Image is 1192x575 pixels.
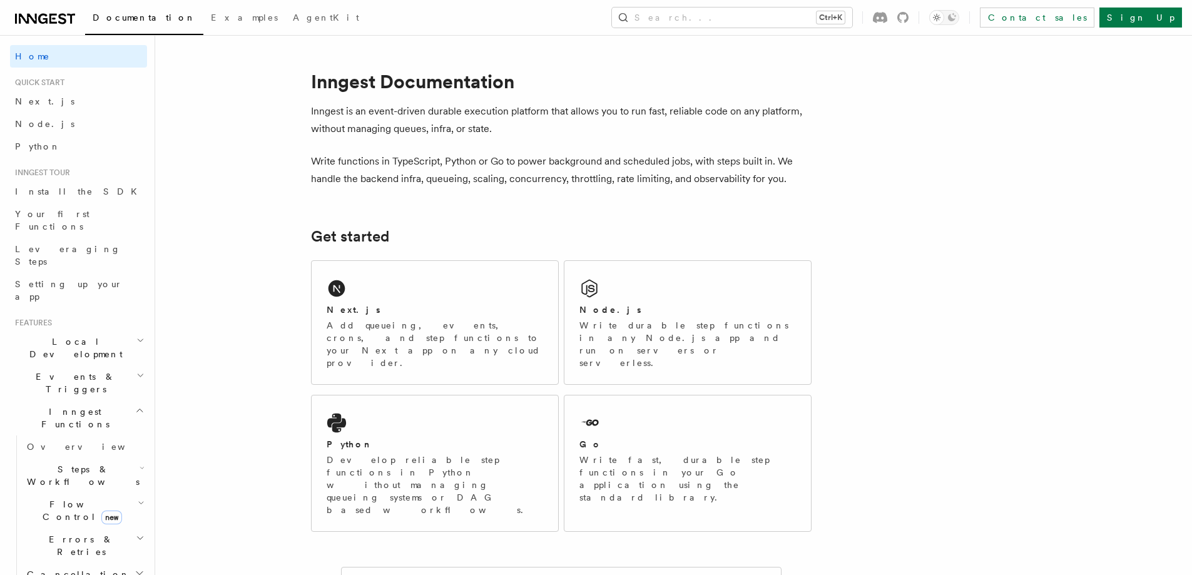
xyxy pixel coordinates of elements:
[15,119,74,129] span: Node.js
[15,279,123,302] span: Setting up your app
[579,319,796,369] p: Write durable step functions in any Node.js app and run on servers or serverless.
[15,96,74,106] span: Next.js
[817,11,845,24] kbd: Ctrl+K
[980,8,1094,28] a: Contact sales
[27,442,156,452] span: Overview
[15,50,50,63] span: Home
[10,203,147,238] a: Your first Functions
[564,395,812,532] a: GoWrite fast, durable step functions in your Go application using the standard library.
[311,70,812,93] h1: Inngest Documentation
[211,13,278,23] span: Examples
[10,168,70,178] span: Inngest tour
[311,395,559,532] a: PythonDevelop reliable step functions in Python without managing queueing systems or DAG based wo...
[10,370,136,395] span: Events & Triggers
[579,303,641,316] h2: Node.js
[612,8,852,28] button: Search...Ctrl+K
[22,435,147,458] a: Overview
[327,319,543,369] p: Add queueing, events, crons, and step functions to your Next app on any cloud provider.
[311,260,559,385] a: Next.jsAdd queueing, events, crons, and step functions to your Next app on any cloud provider.
[10,45,147,68] a: Home
[564,260,812,385] a: Node.jsWrite durable step functions in any Node.js app and run on servers or serverless.
[285,4,367,34] a: AgentKit
[22,533,136,558] span: Errors & Retries
[10,78,64,88] span: Quick start
[10,135,147,158] a: Python
[929,10,959,25] button: Toggle dark mode
[293,13,359,23] span: AgentKit
[10,273,147,308] a: Setting up your app
[22,463,140,488] span: Steps & Workflows
[93,13,196,23] span: Documentation
[1099,8,1182,28] a: Sign Up
[15,244,121,267] span: Leveraging Steps
[85,4,203,35] a: Documentation
[10,180,147,203] a: Install the SDK
[10,365,147,400] button: Events & Triggers
[311,103,812,138] p: Inngest is an event-driven durable execution platform that allows you to run fast, reliable code ...
[15,186,145,196] span: Install the SDK
[10,238,147,273] a: Leveraging Steps
[327,303,380,316] h2: Next.js
[10,400,147,435] button: Inngest Functions
[15,141,61,151] span: Python
[15,209,89,232] span: Your first Functions
[579,438,602,450] h2: Go
[327,454,543,516] p: Develop reliable step functions in Python without managing queueing systems or DAG based workflows.
[22,528,147,563] button: Errors & Retries
[10,335,136,360] span: Local Development
[10,330,147,365] button: Local Development
[22,493,147,528] button: Flow Controlnew
[10,318,52,328] span: Features
[311,228,389,245] a: Get started
[10,113,147,135] a: Node.js
[101,511,122,524] span: new
[579,454,796,504] p: Write fast, durable step functions in your Go application using the standard library.
[203,4,285,34] a: Examples
[311,153,812,188] p: Write functions in TypeScript, Python or Go to power background and scheduled jobs, with steps bu...
[327,438,373,450] h2: Python
[10,90,147,113] a: Next.js
[10,405,135,430] span: Inngest Functions
[22,458,147,493] button: Steps & Workflows
[22,498,138,523] span: Flow Control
